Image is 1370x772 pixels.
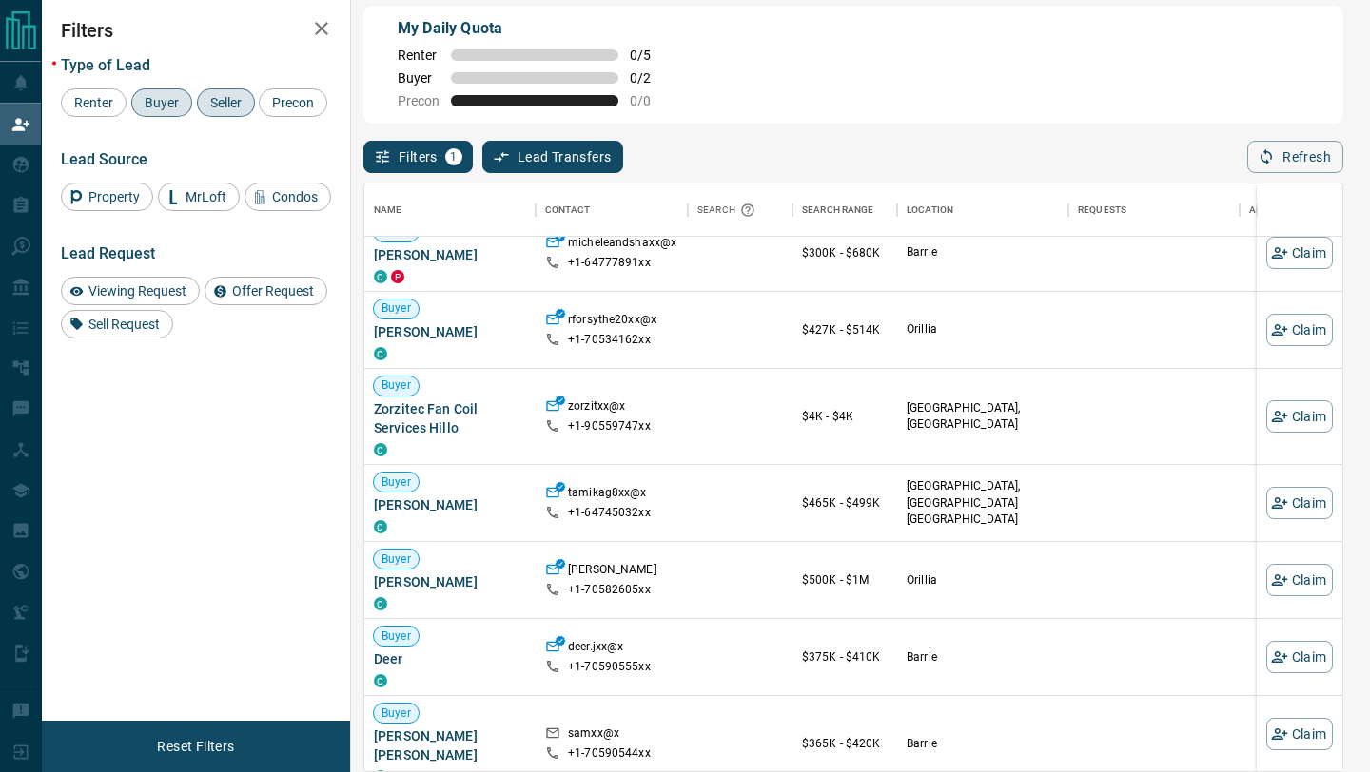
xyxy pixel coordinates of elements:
span: [PERSON_NAME] [374,572,526,591]
div: MrLoft [158,183,240,211]
span: [PERSON_NAME] [PERSON_NAME] [374,726,526,764]
span: Lead Request [61,244,155,262]
span: Property [82,189,147,204]
p: rforsythe20xx@x [568,312,656,332]
div: Renter [61,88,127,117]
p: Barrie [907,649,1059,666]
p: $365K - $420K [802,735,888,752]
span: Condos [265,189,324,204]
span: Deer [374,649,526,668]
button: Lead Transfers [482,141,624,173]
span: Zorzitec Fan Coil Services Hillo [374,399,526,437]
div: condos.ca [374,674,387,687]
div: Requests [1068,183,1240,237]
p: +1- 70582605xx [568,582,651,598]
div: Name [364,183,536,237]
span: 1 [447,150,460,164]
span: Buyer [374,377,419,394]
p: +1- 70590555xx [568,659,651,675]
div: condos.ca [374,270,387,283]
span: Buyer [398,70,440,86]
p: $375K - $410K [802,648,888,666]
span: Sell Request [82,317,166,332]
span: Lead Source [61,150,147,168]
button: Claim [1266,718,1333,750]
span: MrLoft [179,189,233,204]
span: Precon [398,93,440,108]
span: Buyer [138,95,186,110]
p: Barrie [907,736,1059,752]
button: Filters1 [363,141,473,173]
p: [GEOGRAPHIC_DATA], [GEOGRAPHIC_DATA] [GEOGRAPHIC_DATA] [907,478,1059,527]
div: condos.ca [374,597,387,610]
p: Orillia [907,572,1059,589]
div: Location [897,183,1068,237]
div: Precon [259,88,327,117]
div: condos.ca [374,520,387,533]
p: micheleandshaxx@x [568,235,676,255]
p: $427K - $514K [802,321,888,338]
p: $465K - $499K [802,494,888,511]
div: Search [697,183,760,237]
span: Buyer [374,300,419,317]
span: Buyer [374,474,419,491]
p: Barrie [907,244,1059,261]
p: $300K - $680K [802,244,888,261]
span: Renter [68,95,120,110]
div: Search Range [793,183,897,237]
p: deer.jxx@x [568,639,623,659]
span: Buyer [374,551,419,568]
p: +1- 64745032xx [568,505,651,521]
p: [PERSON_NAME] [568,562,656,582]
button: Claim [1266,641,1333,673]
p: My Daily Quota [398,17,672,40]
button: Claim [1266,314,1333,346]
button: Reset Filters [145,730,246,762]
button: Claim [1266,400,1333,433]
p: tamikag8xx@x [568,485,647,505]
p: [GEOGRAPHIC_DATA], [GEOGRAPHIC_DATA] [907,400,1059,433]
p: $500K - $1M [802,571,888,589]
span: 0 / 2 [630,70,672,86]
span: [PERSON_NAME] [374,245,526,264]
div: Search Range [802,183,874,237]
span: Type of Lead [61,56,150,74]
span: Renter [398,48,440,63]
p: +1- 90559747xx [568,418,651,434]
button: Claim [1266,564,1333,596]
span: [PERSON_NAME] [374,495,526,514]
p: +1- 70590544xx [568,745,651,762]
div: Contact [545,183,590,237]
span: Precon [265,95,321,110]
p: +1- 64777891xx [568,255,651,271]
button: Refresh [1247,141,1343,173]
button: Claim [1266,487,1333,519]
p: $4K - $4K [802,408,888,425]
div: Property [61,183,153,211]
div: Sell Request [61,310,173,338]
button: Claim [1266,237,1333,269]
span: Buyer [374,705,419,722]
span: [PERSON_NAME] [374,322,526,341]
div: condos.ca [374,347,387,360]
span: Offer Request [225,283,321,299]
div: Condos [245,183,331,211]
div: Offer Request [205,277,327,305]
span: 0 / 0 [630,93,672,108]
h2: Filters [61,19,331,42]
div: condos.ca [374,443,387,456]
div: Buyer [131,88,192,117]
div: Contact [536,183,688,237]
div: Requests [1078,183,1126,237]
span: Buyer [374,628,419,645]
div: Viewing Request [61,277,200,305]
span: Viewing Request [82,283,193,299]
p: +1- 70534162xx [568,332,651,348]
p: zorzitxx@x [568,398,625,418]
p: samxx@x [568,725,619,745]
span: 0 / 5 [630,48,672,63]
span: Seller [204,95,248,110]
div: Name [374,183,402,237]
p: Orillia [907,321,1059,338]
div: Location [907,183,953,237]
